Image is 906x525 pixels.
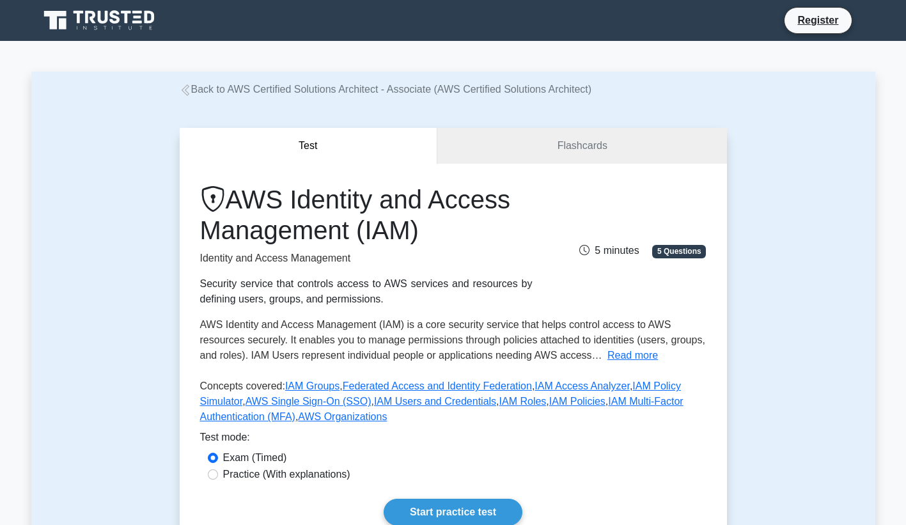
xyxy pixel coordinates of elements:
[437,128,726,164] a: Flashcards
[180,84,592,95] a: Back to AWS Certified Solutions Architect - Associate (AWS Certified Solutions Architect)
[790,12,846,28] a: Register
[374,396,496,407] a: IAM Users and Credentials
[579,245,639,256] span: 5 minutes
[200,319,705,361] span: AWS Identity and Access Management (IAM) is a core security service that helps control access to ...
[200,251,533,266] p: Identity and Access Management
[535,380,630,391] a: IAM Access Analyzer
[223,450,287,466] label: Exam (Timed)
[200,276,533,307] div: Security service that controls access to AWS services and resources by defining users, groups, an...
[607,348,658,363] button: Read more
[652,245,706,258] span: 5 Questions
[223,467,350,482] label: Practice (With explanations)
[499,396,547,407] a: IAM Roles
[246,396,371,407] a: AWS Single Sign-On (SSO)
[200,396,683,422] a: IAM Multi-Factor Authentication (MFA)
[200,430,707,450] div: Test mode:
[343,380,532,391] a: Federated Access and Identity Federation
[200,184,533,246] h1: AWS Identity and Access Management (IAM)
[180,128,438,164] button: Test
[200,379,707,430] p: Concepts covered: , , , , , , , , ,
[549,396,605,407] a: IAM Policies
[298,411,387,422] a: AWS Organizations
[285,380,340,391] a: IAM Groups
